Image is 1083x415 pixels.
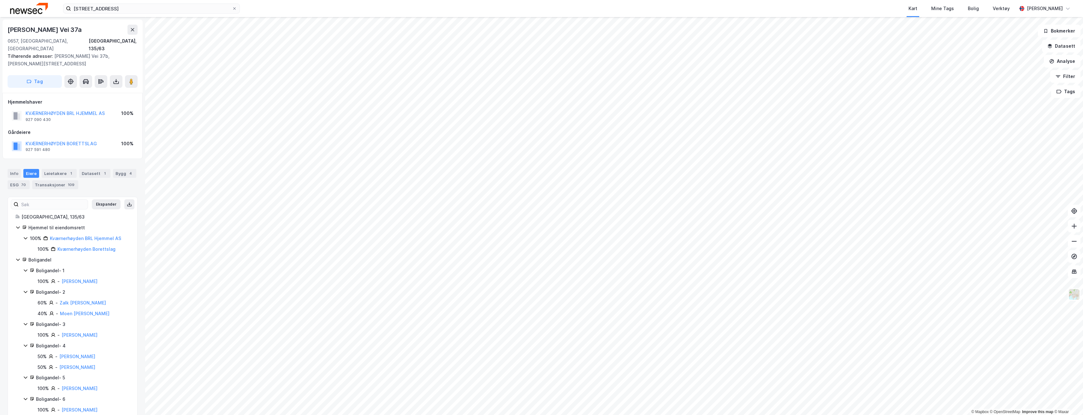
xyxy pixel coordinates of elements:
div: 100% [30,235,41,242]
div: - [57,278,60,285]
div: Boligandel - 1 [36,267,130,274]
div: Transaksjoner [32,180,78,189]
div: - [55,364,57,371]
a: Improve this map [1022,410,1053,414]
div: ESG [8,180,30,189]
div: Bygg [113,169,136,178]
div: 100% [38,278,49,285]
div: - [55,353,57,360]
div: 1 [68,170,74,177]
div: Boligandel - 2 [36,288,130,296]
div: Datasett [79,169,110,178]
div: Info [8,169,21,178]
div: Boligandel - 4 [36,342,130,350]
a: [PERSON_NAME] [62,407,98,412]
div: 100% [38,331,49,339]
img: newsec-logo.f6e21ccffca1b3a03d2d.png [10,3,48,14]
button: Bokmerker [1038,25,1080,37]
button: Filter [1050,70,1080,83]
div: - [57,385,60,392]
a: OpenStreetMap [990,410,1021,414]
div: 70 [20,182,27,188]
div: - [56,299,58,307]
button: Tags [1051,85,1080,98]
div: 4 [127,170,134,177]
button: Analyse [1044,55,1080,68]
div: 0657, [GEOGRAPHIC_DATA], [GEOGRAPHIC_DATA] [8,37,89,52]
div: 100% [38,245,49,253]
img: Z [1068,288,1080,300]
a: [PERSON_NAME] [62,386,98,391]
div: 927 591 480 [26,147,50,152]
div: 109 [67,182,76,188]
div: Mine Tags [931,5,954,12]
div: Eiere [23,169,39,178]
div: Verktøy [993,5,1010,12]
div: Kontrollprogram for chat [1051,385,1083,415]
input: Søk [19,200,88,209]
div: - [57,331,60,339]
div: 50% [38,364,47,371]
iframe: Chat Widget [1051,385,1083,415]
div: 60% [38,299,47,307]
div: 50% [38,353,47,360]
div: Boligandel - 5 [36,374,130,382]
div: 100% [38,385,49,392]
span: Tilhørende adresser: [8,53,54,59]
div: [PERSON_NAME] Vei 37b, [PERSON_NAME][STREET_ADDRESS] [8,52,133,68]
a: Zalk [PERSON_NAME] [60,300,106,305]
div: [GEOGRAPHIC_DATA], 135/63 [89,37,138,52]
div: 100% [38,406,49,414]
div: Boligandel - 3 [36,321,130,328]
div: [PERSON_NAME] Vei 37a [8,25,83,35]
div: 100% [121,140,133,147]
a: Kværnerhøyden Borettslag [57,246,115,252]
div: Gårdeiere [8,129,137,136]
button: Ekspander [92,199,121,209]
div: 100% [121,110,133,117]
div: 40% [38,310,47,317]
div: [GEOGRAPHIC_DATA], 135/63 [21,213,130,221]
div: - [57,406,60,414]
a: [PERSON_NAME] [59,354,95,359]
button: Tag [8,75,62,88]
a: Moen [PERSON_NAME] [60,311,109,316]
div: Bolig [968,5,979,12]
div: Kart [908,5,917,12]
a: [PERSON_NAME] [62,332,98,338]
a: Mapbox [971,410,989,414]
div: Boligandel [28,256,130,264]
button: Datasett [1042,40,1080,52]
input: Søk på adresse, matrikkel, gårdeiere, leietakere eller personer [71,4,232,13]
a: [PERSON_NAME] [59,364,95,370]
div: - [56,310,58,317]
div: Hjemmel til eiendomsrett [28,224,130,232]
div: Hjemmelshaver [8,98,137,106]
div: 927 090 430 [26,117,51,122]
div: [PERSON_NAME] [1027,5,1063,12]
a: Kværnerhøyden BRL Hjemmel AS [50,236,121,241]
div: Boligandel - 6 [36,395,130,403]
div: Leietakere [42,169,77,178]
a: [PERSON_NAME] [62,279,98,284]
div: 1 [102,170,108,177]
